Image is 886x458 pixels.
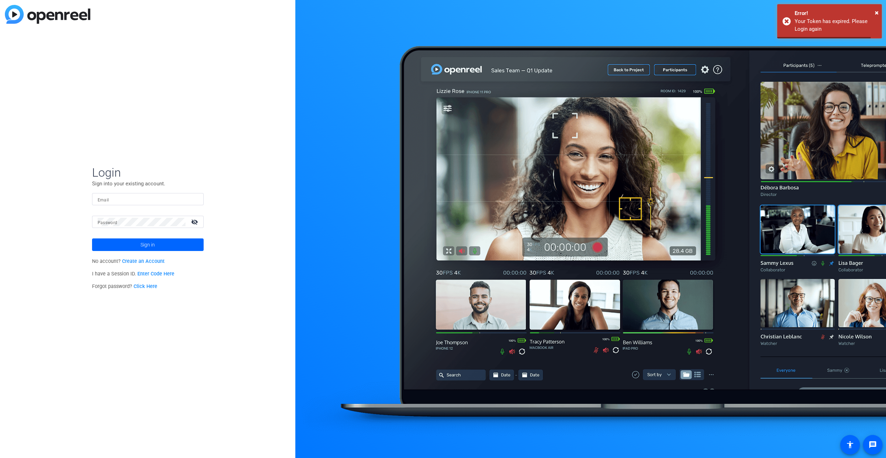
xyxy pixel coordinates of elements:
[98,198,109,202] mat-label: Email
[137,271,174,277] a: Enter Code Here
[869,441,877,449] mat-icon: message
[846,441,854,449] mat-icon: accessibility
[795,9,877,17] div: Error!
[98,195,198,204] input: Enter Email Address
[92,258,165,264] span: No account?
[875,7,879,18] button: Close
[92,180,204,187] p: Sign into your existing account.
[122,258,165,264] a: Create an Account
[92,271,175,277] span: I have a Session ID.
[795,17,877,33] div: Your Token has expired. Please Login again
[92,238,204,251] button: Sign in
[5,5,90,24] img: blue-gradient.svg
[92,283,158,289] span: Forgot password?
[875,8,879,17] span: ×
[98,220,118,225] mat-label: Password
[92,165,204,180] span: Login
[187,217,204,227] mat-icon: visibility_off
[134,283,157,289] a: Click Here
[141,236,155,253] span: Sign in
